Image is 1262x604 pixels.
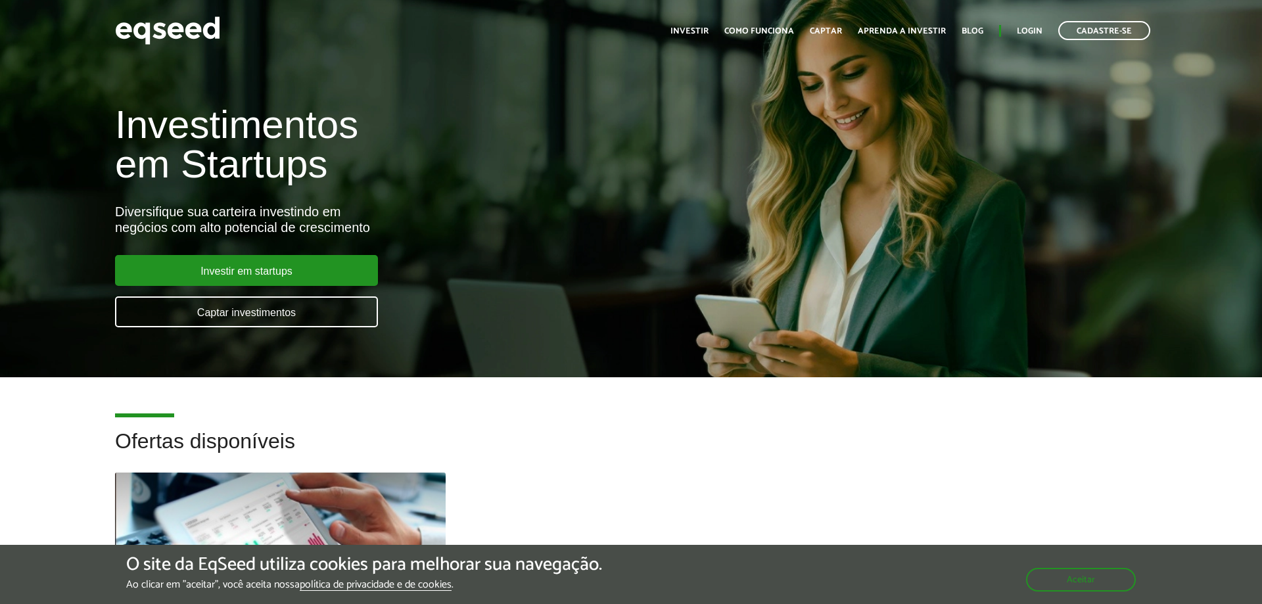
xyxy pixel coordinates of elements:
[1026,568,1136,592] button: Aceitar
[300,580,452,591] a: política de privacidade e de cookies
[115,204,726,235] div: Diversifique sua carteira investindo em negócios com alto potencial de crescimento
[962,27,983,35] a: Blog
[1058,21,1150,40] a: Cadastre-se
[115,105,726,184] h1: Investimentos em Startups
[810,27,842,35] a: Captar
[724,27,794,35] a: Como funciona
[115,296,378,327] a: Captar investimentos
[670,27,709,35] a: Investir
[115,13,220,48] img: EqSeed
[126,578,602,591] p: Ao clicar em "aceitar", você aceita nossa .
[115,430,1147,473] h2: Ofertas disponíveis
[126,555,602,575] h5: O site da EqSeed utiliza cookies para melhorar sua navegação.
[1017,27,1042,35] a: Login
[115,255,378,286] a: Investir em startups
[858,27,946,35] a: Aprenda a investir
